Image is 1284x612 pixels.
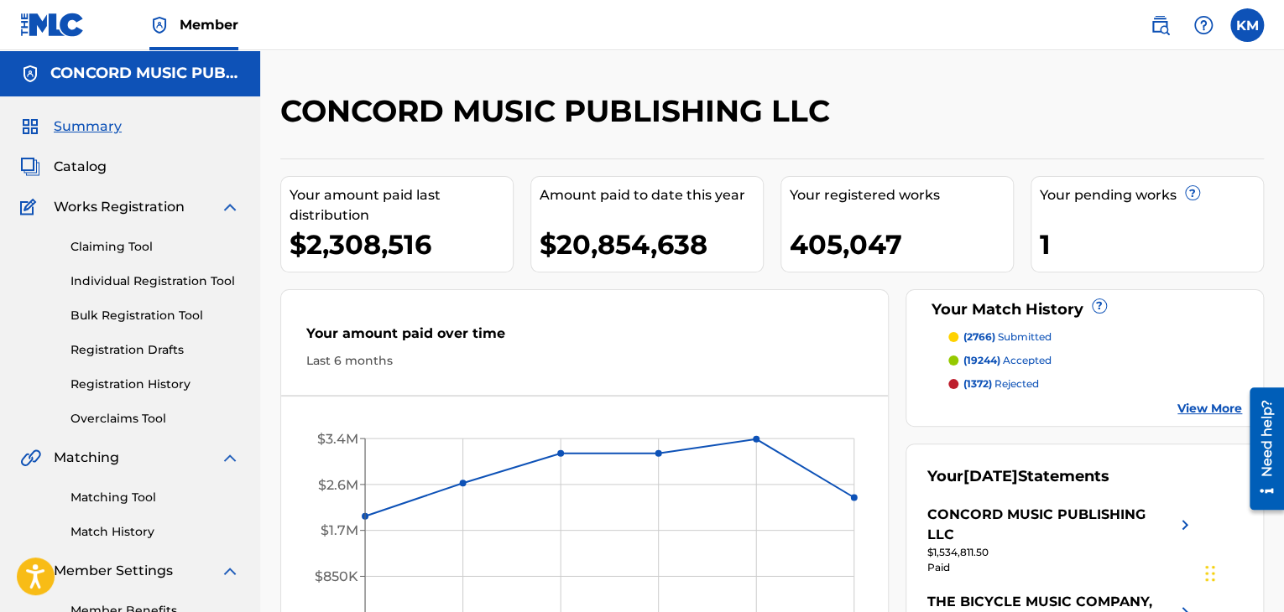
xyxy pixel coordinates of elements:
a: SummarySummary [20,117,122,137]
div: $20,854,638 [540,226,763,263]
a: CatalogCatalog [20,157,107,177]
img: search [1150,15,1170,35]
div: Drag [1205,548,1215,599]
img: Summary [20,117,40,137]
a: Matching Tool [70,489,240,506]
tspan: $3.4M [317,431,358,447]
div: Paid [927,560,1195,575]
div: Your amount paid over time [306,324,863,352]
div: Last 6 months [306,352,863,370]
div: CONCORD MUSIC PUBLISHING LLC [927,505,1175,545]
div: Your Statements [927,465,1109,488]
h5: CONCORD MUSIC PUBLISHING LLC [50,64,240,83]
img: Member Settings [20,561,40,581]
div: $1,534,811.50 [927,545,1195,560]
div: Your amount paid last distribution [290,185,513,226]
iframe: Resource Center [1237,381,1284,516]
span: ? [1186,186,1199,200]
span: (19244) [963,354,1000,366]
a: Public Search [1143,8,1177,42]
div: Your Match History [927,298,1242,321]
a: Overclaims Tool [70,410,240,428]
a: Registration Drafts [70,341,240,359]
img: Catalog [20,157,40,177]
tspan: $850K [315,568,358,584]
div: 405,047 [790,226,1013,263]
img: MLC Logo [20,13,85,37]
span: Works Registration [54,197,185,217]
span: (1372) [963,377,992,390]
a: View More [1177,400,1242,418]
a: Match History [70,523,240,541]
div: User Menu [1230,8,1264,42]
span: Summary [54,117,122,137]
span: Catalog [54,157,107,177]
p: submitted [963,329,1052,345]
img: expand [220,448,240,468]
span: Member [180,15,238,34]
div: Help [1187,8,1220,42]
a: Claiming Tool [70,238,240,256]
a: Individual Registration Tool [70,272,240,290]
div: $2,308,516 [290,226,513,263]
span: [DATE] [963,467,1018,485]
a: (19244) accepted [948,353,1242,368]
img: help [1193,15,1214,35]
a: (2766) submitted [948,329,1242,345]
p: rejected [963,376,1039,392]
span: ? [1093,299,1106,313]
span: Matching [54,448,119,468]
a: CONCORD MUSIC PUBLISHING LLCright chevron icon$1,534,811.50Paid [927,505,1195,575]
tspan: $1.7M [321,522,358,538]
p: accepted [963,353,1052,368]
img: Accounts [20,64,40,84]
a: Registration History [70,376,240,393]
tspan: $2.6M [318,476,358,492]
a: (1372) rejected [948,376,1242,392]
div: Amount paid to date this year [540,185,763,205]
img: Top Rightsholder [149,15,170,35]
div: Your registered works [790,185,1013,205]
img: expand [220,197,240,217]
div: 1 [1040,226,1263,263]
img: Matching [20,448,41,468]
img: expand [220,561,240,581]
span: Member Settings [54,561,173,581]
img: right chevron icon [1175,505,1195,545]
a: Bulk Registration Tool [70,307,240,324]
img: Works Registration [20,197,42,217]
h2: CONCORD MUSIC PUBLISHING LLC [280,92,838,130]
iframe: Chat Widget [1200,532,1284,612]
span: (2766) [963,330,995,343]
div: Your pending works [1040,185,1263,205]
